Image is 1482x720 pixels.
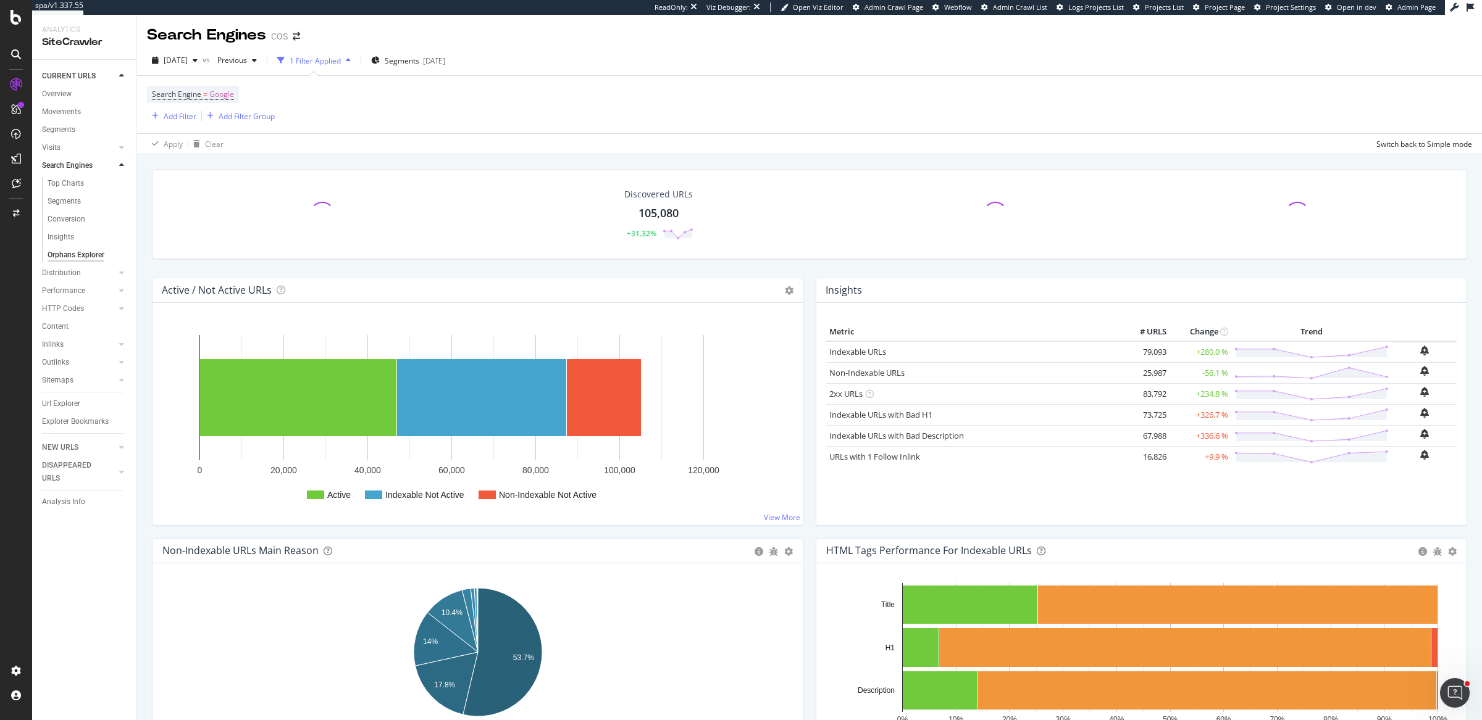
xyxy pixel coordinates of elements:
text: Description [858,686,895,695]
button: Apply [147,134,183,154]
span: Webflow [944,2,972,12]
th: Change [1170,323,1231,341]
a: NEW URLS [42,441,115,454]
a: Admin Crawl Page [853,2,923,12]
text: 0 [198,465,203,475]
span: Previous [212,55,247,65]
td: +336.6 % [1170,425,1231,446]
div: Non-Indexable URLs Main Reason [162,544,319,557]
div: Distribution [42,267,81,279]
div: SiteCrawler [42,35,127,49]
th: # URLS [1120,323,1170,341]
div: bell-plus [1420,366,1429,376]
span: Open in dev [1337,2,1376,12]
div: Sitemaps [42,374,73,387]
div: Segments [42,123,75,136]
td: +280.0 % [1170,341,1231,363]
a: DISAPPEARED URLS [42,459,115,485]
a: Admin Page [1386,2,1436,12]
text: Indexable Not Active [385,490,464,500]
text: 60,000 [438,465,465,475]
a: Indexable URLs with Bad Description [829,430,964,441]
div: Apply [164,139,183,149]
text: 120,000 [688,465,719,475]
a: View More [764,512,800,523]
div: COS [271,30,288,43]
div: Orphans Explorer [48,249,104,262]
text: 80,000 [522,465,549,475]
div: Outlinks [42,356,69,369]
a: Orphans Explorer [48,249,128,262]
a: Visits [42,141,115,154]
div: bell-plus [1420,346,1429,355]
a: Projects List [1133,2,1184,12]
span: vs [203,54,212,65]
a: Webflow [932,2,972,12]
div: bug [1433,547,1442,556]
div: Switch back to Simple mode [1376,139,1472,149]
div: Search Engines [42,159,93,172]
button: [DATE] [147,51,203,70]
div: Top Charts [48,177,84,190]
a: Project Page [1193,2,1245,12]
a: Insights [48,231,128,244]
div: Overview [42,88,72,101]
text: H1 [885,643,895,652]
a: Search Engines [42,159,115,172]
a: Explorer Bookmarks [42,415,128,428]
a: Overview [42,88,128,101]
text: 20,000 [270,465,297,475]
span: Admin Crawl List [993,2,1047,12]
text: 14% [423,637,438,646]
span: Admin Crawl Page [865,2,923,12]
div: Add Filter Group [219,111,275,122]
a: Movements [42,106,128,118]
div: 105,080 [638,205,679,221]
div: Segments [48,195,81,208]
div: CURRENT URLS [42,70,96,83]
div: NEW URLS [42,441,78,454]
div: Movements [42,106,81,118]
a: Project Settings [1254,2,1316,12]
a: Url Explorer [42,397,128,410]
div: bug [769,547,778,556]
td: 25,987 [1120,362,1170,383]
td: 83,792 [1120,383,1170,404]
div: ReadOnly: [655,2,688,12]
iframe: Intercom live chat [1440,678,1470,708]
div: DISAPPEARED URLS [42,459,104,485]
a: Logs Projects List [1057,2,1124,12]
div: Inlinks [42,338,64,351]
text: 100,000 [604,465,635,475]
td: -56.1 % [1170,362,1231,383]
svg: A chart. [162,323,793,515]
span: Google [209,86,234,103]
div: Analysis Info [42,495,85,508]
div: bell-plus [1420,408,1429,418]
div: [DATE] [423,56,445,66]
h4: Insights [826,282,862,299]
div: Explorer Bookmarks [42,415,109,428]
span: Logs Projects List [1068,2,1124,12]
text: 17.8% [434,681,455,689]
div: bell-plus [1420,450,1429,460]
button: Switch back to Simple mode [1371,134,1472,154]
button: 1 Filter Applied [272,51,356,70]
a: Outlinks [42,356,115,369]
div: Clear [205,139,224,149]
div: Performance [42,284,85,297]
div: Add Filter [164,111,196,122]
span: Project Page [1205,2,1245,12]
a: Distribution [42,267,115,279]
div: gear [784,547,793,556]
td: +234.8 % [1170,383,1231,404]
div: Viz Debugger: [706,2,751,12]
div: circle-info [1418,547,1427,556]
a: Indexable URLs [829,346,886,357]
td: 73,725 [1120,404,1170,425]
div: bell-plus [1420,429,1429,439]
button: Segments[DATE] [366,51,450,70]
a: Open Viz Editor [781,2,844,12]
td: +9.9 % [1170,446,1231,467]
